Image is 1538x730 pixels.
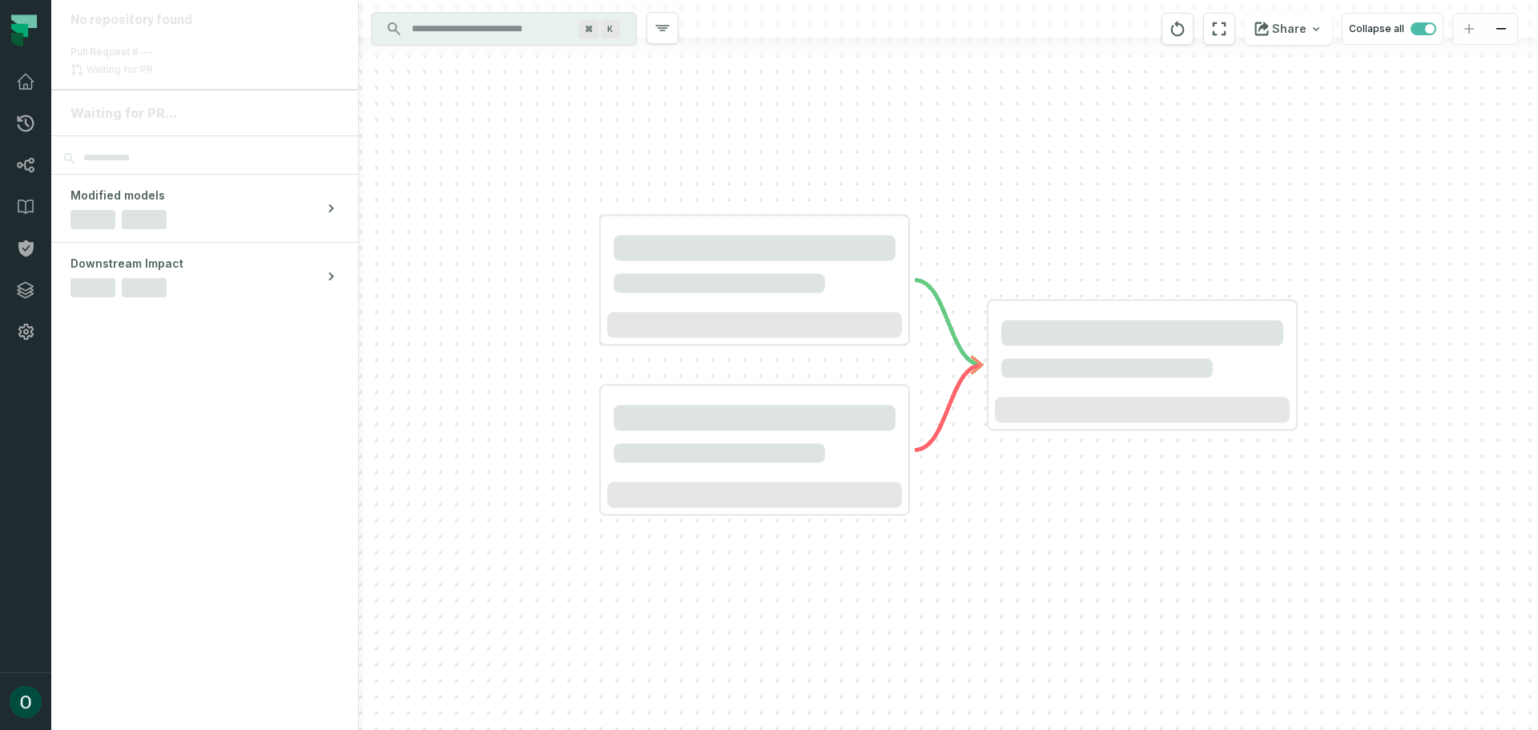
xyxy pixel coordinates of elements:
button: Downstream Impact [51,243,358,310]
span: Downstream Impact [70,256,183,272]
span: Pull Request #--- [70,46,153,58]
span: Waiting for PR [83,63,156,76]
button: Share [1245,13,1332,45]
button: Modified models [51,175,358,242]
span: Modified models [70,188,165,204]
button: zoom out [1485,14,1517,45]
img: avatar of Oren Lasko [10,686,42,718]
button: Collapse all [1342,13,1443,45]
span: Press ⌘ + K to focus the search bar [578,20,599,38]
div: No repository found [70,13,339,28]
g: Edge from 859f0e2db225446dcc96502b038aad4c to dbc5b6df5865ddafd22a0cb4a99f5ab7 [915,365,982,450]
div: Waiting for PR... [70,103,339,123]
g: Edge from 50352cc645253035167731058944471d to dbc5b6df5865ddafd22a0cb4a99f5ab7 [915,280,982,365]
span: Press ⌘ + K to focus the search bar [601,20,620,38]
